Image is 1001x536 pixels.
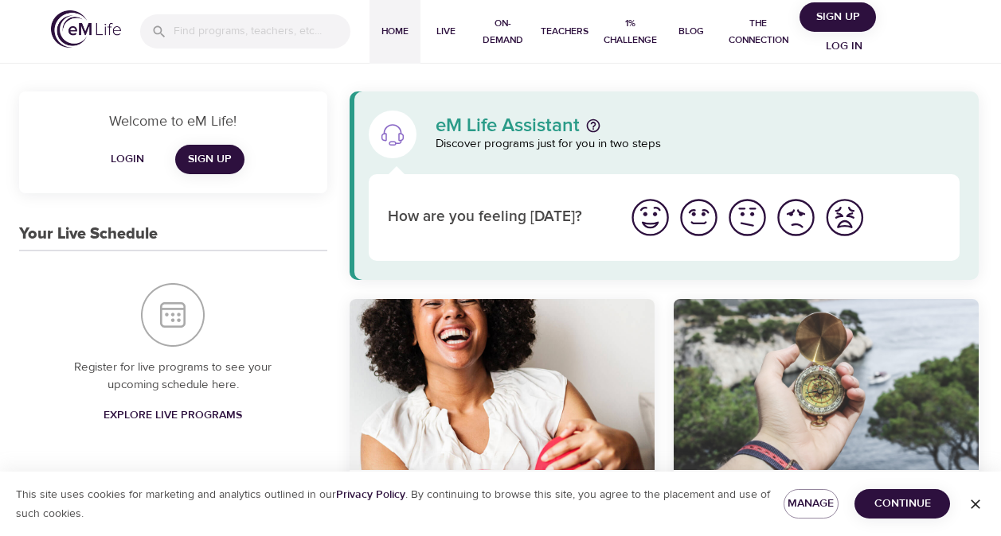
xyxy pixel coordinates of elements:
[867,494,937,514] span: Continue
[188,150,232,169] span: Sign Up
[823,196,866,239] img: worst
[626,193,675,242] button: I'm feeling great
[427,23,465,40] span: Live
[51,10,121,48] img: logo
[174,14,350,49] input: Find programs, teachers, etc...
[800,2,876,32] button: Sign Up
[601,15,660,49] span: 1% Challenge
[725,196,769,239] img: ok
[784,489,839,519] button: Manage
[541,23,588,40] span: Teachers
[812,37,876,56] span: Log in
[19,225,158,243] h3: Your Live Schedule
[806,7,870,27] span: Sign Up
[628,196,672,239] img: great
[51,359,295,394] p: Register for live programs to see your upcoming schedule here.
[104,406,242,425] span: Explore Live Programs
[97,401,248,430] a: Explore Live Programs
[674,299,979,470] button: Mindful Daily
[436,116,580,135] p: eM Life Assistant
[723,15,793,49] span: The Connection
[723,193,772,242] button: I'm feeling ok
[677,196,721,239] img: good
[336,487,405,502] a: Privacy Policy
[806,32,882,61] button: Log in
[675,193,723,242] button: I'm feeling good
[820,193,869,242] button: I'm feeling worst
[672,23,710,40] span: Blog
[380,122,405,147] img: eM Life Assistant
[796,494,827,514] span: Manage
[108,150,147,169] span: Login
[388,206,607,229] p: How are you feeling [DATE]?
[436,135,960,153] p: Discover programs just for you in two steps
[38,111,308,132] p: Welcome to eM Life!
[774,196,818,239] img: bad
[772,193,820,242] button: I'm feeling bad
[376,23,414,40] span: Home
[141,283,205,347] img: Your Live Schedule
[350,299,655,470] button: 7 Days of Happiness
[854,489,950,519] button: Continue
[175,145,244,174] a: Sign Up
[478,15,528,49] span: On-Demand
[102,145,153,174] button: Login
